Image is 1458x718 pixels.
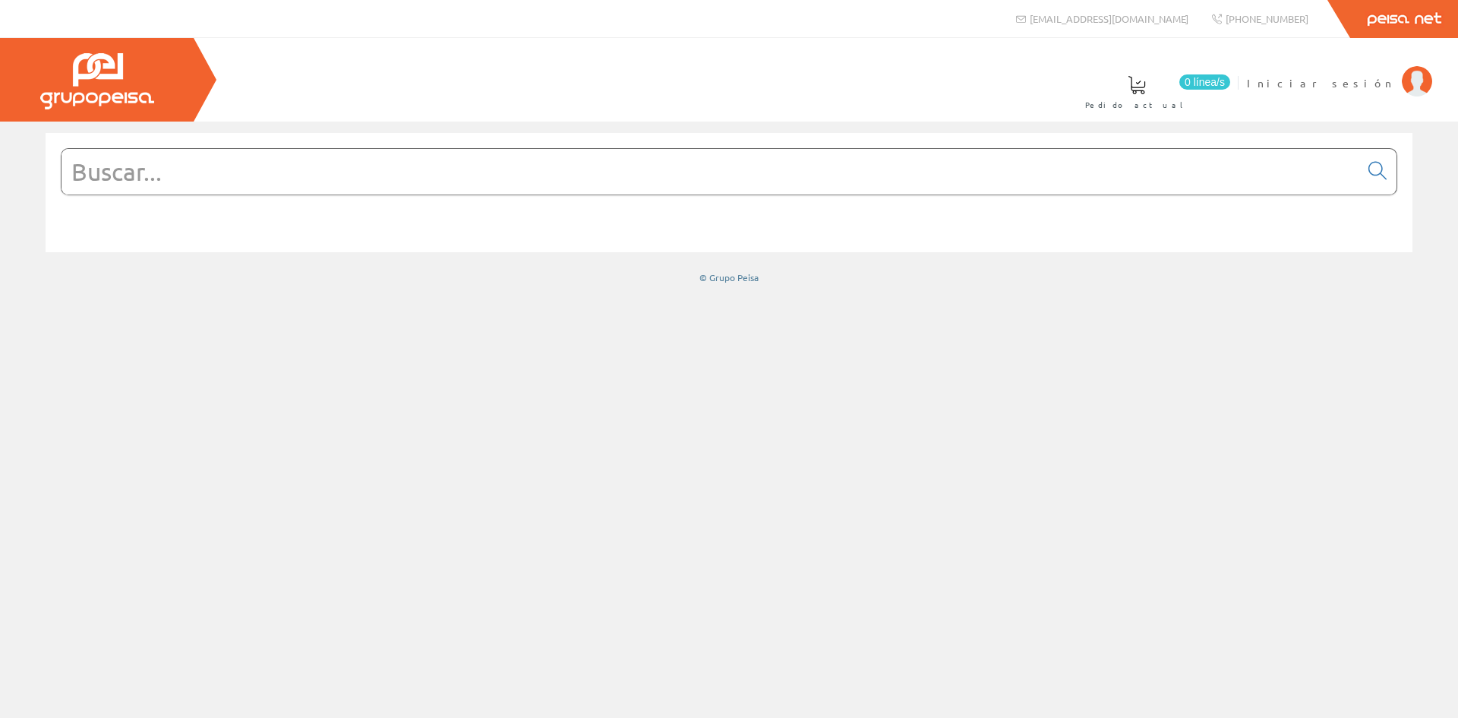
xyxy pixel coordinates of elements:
input: Buscar... [62,149,1359,195]
span: Iniciar sesión [1247,75,1394,90]
span: 0 línea/s [1179,74,1230,90]
span: Pedido actual [1085,97,1188,112]
a: Iniciar sesión [1247,63,1432,77]
div: © Grupo Peisa [46,271,1412,284]
img: Grupo Peisa [40,53,154,109]
span: [PHONE_NUMBER] [1226,12,1308,25]
span: [EMAIL_ADDRESS][DOMAIN_NAME] [1030,12,1188,25]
